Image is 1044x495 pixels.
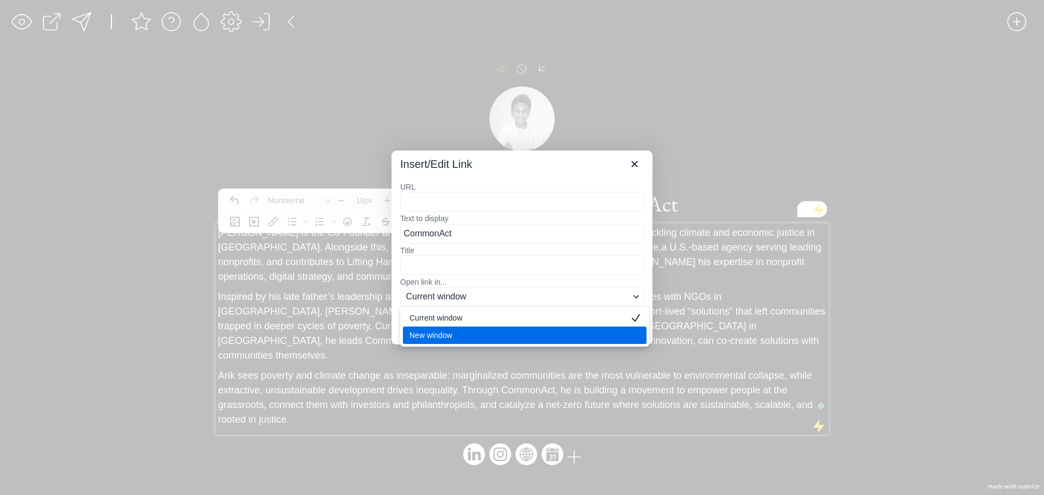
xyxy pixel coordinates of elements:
span: Current window [406,290,630,303]
label: Open link in... [400,277,644,287]
div: Current window [403,309,647,327]
button: Open link in... [400,287,644,306]
label: URL [400,182,644,192]
label: Text to display [400,214,644,223]
div: New window [403,327,647,344]
button: Close [625,155,644,173]
label: Title [400,246,644,255]
div: Current window [409,311,625,324]
div: New window [409,329,625,342]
